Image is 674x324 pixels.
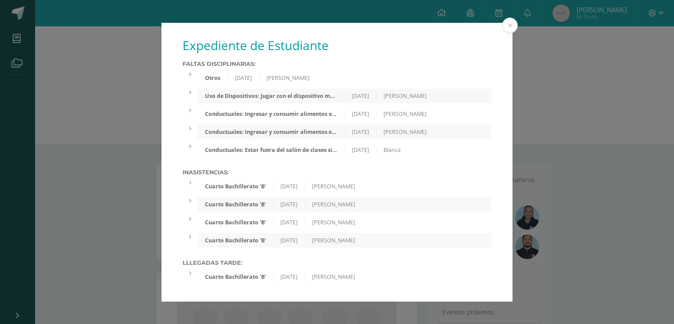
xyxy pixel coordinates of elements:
div: [DATE] [345,92,376,100]
div: Cuarto Bachillerato 'B' [198,273,273,281]
div: [PERSON_NAME] [305,201,362,208]
div: [PERSON_NAME] [305,183,362,190]
div: [PERSON_NAME] [305,237,362,244]
div: [PERSON_NAME] [305,219,362,226]
div: [PERSON_NAME] [376,110,434,118]
div: Uso de Dispositivos: Jugar con el dispositivo móvil o escuchar música con dicho dispositivo en ho... [198,92,344,100]
div: [PERSON_NAME] [305,273,362,281]
h1: Expediente de Estudiante [183,37,491,54]
div: Cuarto Bachillerato 'B' [198,201,273,208]
div: Cuarto Bachillerato 'B' [198,183,273,190]
div: [DATE] [273,273,305,281]
div: [DATE] [273,237,305,244]
div: Otros [198,74,228,82]
div: Cuarto Bachillerato 'B' [198,237,273,244]
label: Lllegadas tarde: [183,259,491,266]
div: [DATE] [273,219,305,226]
button: Close (Esc) [502,18,518,33]
div: [PERSON_NAME] [376,92,434,100]
div: Blanca [376,146,408,154]
div: [DATE] [345,146,376,154]
div: Cuarto Bachillerato 'B' [198,219,273,226]
div: [PERSON_NAME] [376,128,434,136]
div: [PERSON_NAME] [259,74,316,82]
div: [DATE] [345,110,376,118]
div: [DATE] [273,201,305,208]
label: Faltas Disciplinarias: [183,61,491,67]
div: Conductuales: Estar fuera del salón de clases sin pase de salida autorizado. [198,146,344,154]
div: [DATE] [273,183,305,190]
div: [DATE] [345,128,376,136]
label: Inasistencias: [183,169,491,176]
div: Conductuales: Ingresar y consumir alimentos en lugares no autorizados. [198,110,344,118]
div: [DATE] [228,74,259,82]
div: Conductuales: Ingresar y consumir alimentos en lugares no autorizados. [198,128,344,136]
